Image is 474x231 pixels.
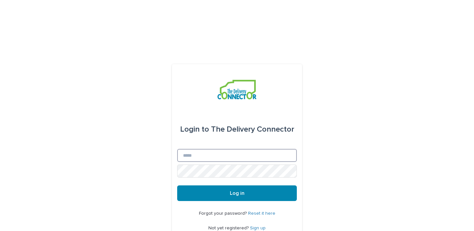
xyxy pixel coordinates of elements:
button: Log in [177,185,297,201]
span: Not yet registered? [208,226,250,230]
span: Forgot your password? [199,211,248,216]
a: Reset it here [248,211,275,216]
a: Sign up [250,226,266,230]
img: aCWQmA6OSGG0Kwt8cj3c [217,80,256,99]
span: Log in [230,191,244,196]
span: Login to [180,125,209,133]
div: The Delivery Connector [180,120,294,138]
